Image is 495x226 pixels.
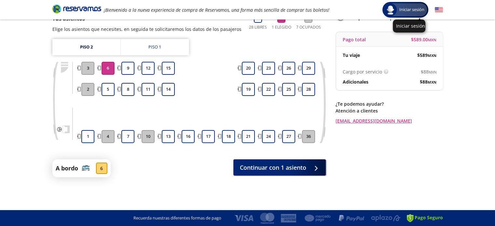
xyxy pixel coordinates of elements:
[272,24,291,30] p: 1 Elegido
[148,44,161,50] div: Piso 1
[162,83,175,96] button: 14
[421,68,436,75] span: $ 88
[428,37,436,42] small: MXN
[302,62,315,75] button: 29
[142,130,155,143] button: 10
[343,36,366,43] p: Pago total
[52,4,101,14] i: Brand Logo
[262,83,275,96] button: 22
[343,78,368,85] p: Adicionales
[296,24,321,30] p: 7 Ocupados
[102,62,115,75] button: 6
[56,164,78,173] p: A bordo
[240,163,306,172] span: Continuar con 1 asiento
[397,7,427,13] span: Iniciar sesión
[262,130,275,143] button: 24
[343,52,360,59] p: Tu viaje
[417,52,436,59] span: $ 589
[429,70,436,74] small: MXN
[81,83,94,96] button: 2
[162,130,175,143] button: 13
[182,130,195,143] button: 16
[282,130,295,143] button: 27
[121,62,134,75] button: 9
[233,159,326,176] button: Continuar con 1 asiento
[302,83,315,96] button: 28
[428,53,436,58] small: MXN
[222,130,235,143] button: 18
[282,83,295,96] button: 25
[162,62,175,75] button: 15
[435,6,443,14] button: English
[457,188,488,219] iframe: Messagebird Livechat Widget
[262,62,275,75] button: 23
[302,130,315,143] button: 36
[336,117,443,124] a: [EMAIL_ADDRESS][DOMAIN_NAME]
[102,83,115,96] button: 5
[249,24,267,30] p: 28 Libres
[121,130,134,143] button: 7
[52,39,120,55] a: Piso 2
[121,39,189,55] a: Piso 1
[428,80,436,85] small: MXN
[202,130,215,143] button: 17
[420,78,436,85] span: $ 88
[81,130,94,143] button: 1
[282,62,295,75] button: 26
[96,163,107,174] div: 6
[104,7,329,13] em: ¡Bienvenido a la nueva experiencia de compra de Reservamos, una forma más sencilla de comprar tus...
[52,4,101,16] a: Brand Logo
[396,23,422,29] p: Iniciar sesión
[52,26,241,33] p: Elige los asientos que necesites, en seguida te solicitaremos los datos de los pasajeros
[142,83,155,96] button: 11
[121,83,134,96] button: 8
[81,62,94,75] button: 3
[336,107,443,114] p: Atención a clientes
[242,83,255,96] button: 19
[242,62,255,75] button: 20
[343,68,382,75] p: Cargo por servicio
[142,62,155,75] button: 12
[133,215,221,221] p: Recuerda nuestras diferentes formas de pago
[411,36,436,43] span: $ 589.00
[102,130,115,143] button: 4
[242,130,255,143] button: 21
[336,100,443,107] p: ¿Te podemos ayudar?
